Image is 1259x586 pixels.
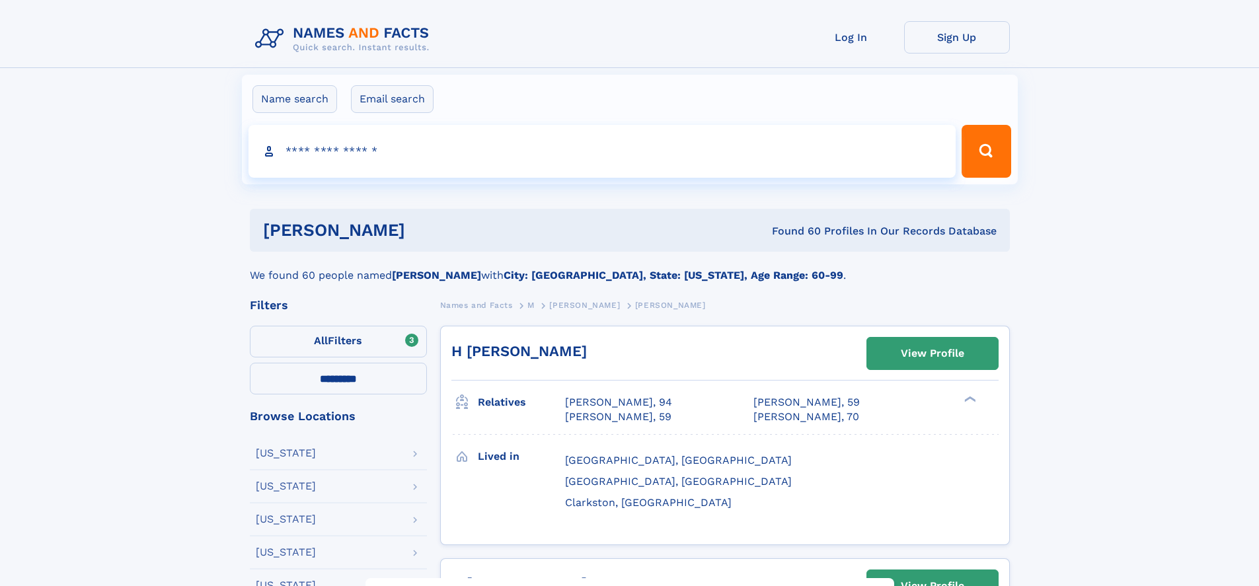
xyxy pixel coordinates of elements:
[549,297,620,313] a: [PERSON_NAME]
[527,301,535,310] span: M
[527,297,535,313] a: M
[565,395,672,410] a: [PERSON_NAME], 94
[252,85,337,113] label: Name search
[753,395,860,410] a: [PERSON_NAME], 59
[256,448,316,458] div: [US_STATE]
[635,301,706,310] span: [PERSON_NAME]
[440,297,513,313] a: Names and Facts
[250,21,440,57] img: Logo Names and Facts
[250,252,1010,283] div: We found 60 people named with .
[867,338,998,369] a: View Profile
[565,454,792,466] span: [GEOGRAPHIC_DATA], [GEOGRAPHIC_DATA]
[588,224,997,238] div: Found 60 Profiles In Our Records Database
[478,445,565,468] h3: Lived in
[901,338,964,369] div: View Profile
[256,514,316,525] div: [US_STATE]
[753,410,859,424] a: [PERSON_NAME], 70
[565,410,671,424] a: [PERSON_NAME], 59
[798,21,904,54] a: Log In
[250,410,427,422] div: Browse Locations
[314,334,328,347] span: All
[478,391,565,414] h3: Relatives
[504,269,843,281] b: City: [GEOGRAPHIC_DATA], State: [US_STATE], Age Range: 60-99
[962,125,1011,178] button: Search Button
[263,222,589,238] h1: [PERSON_NAME]
[565,496,732,509] span: Clarkston, [GEOGRAPHIC_DATA]
[250,299,427,311] div: Filters
[256,481,316,492] div: [US_STATE]
[392,269,481,281] b: [PERSON_NAME]
[248,125,956,178] input: search input
[451,343,587,359] a: H [PERSON_NAME]
[250,326,427,357] label: Filters
[904,21,1010,54] a: Sign Up
[565,475,792,488] span: [GEOGRAPHIC_DATA], [GEOGRAPHIC_DATA]
[549,301,620,310] span: [PERSON_NAME]
[351,85,434,113] label: Email search
[256,547,316,558] div: [US_STATE]
[961,395,977,404] div: ❯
